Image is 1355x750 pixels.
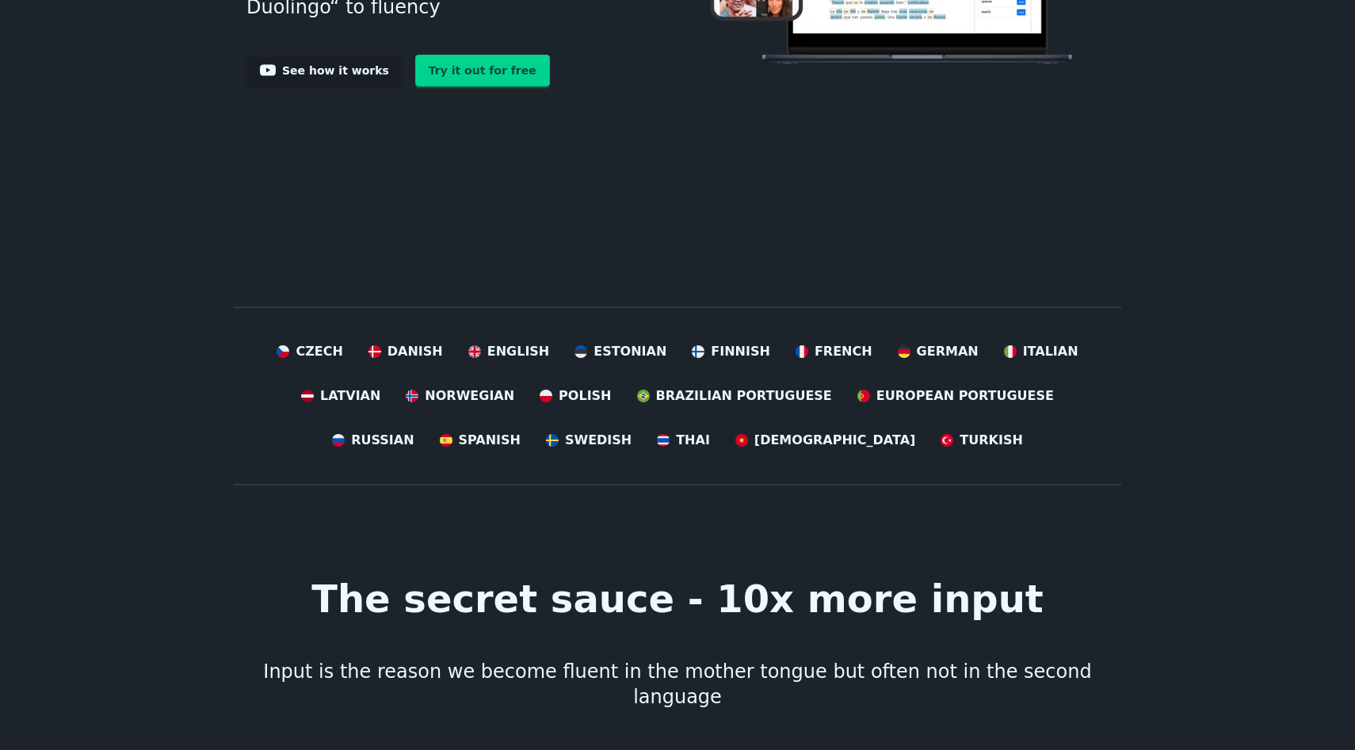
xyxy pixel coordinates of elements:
a: Danish [368,342,443,361]
a: [DEMOGRAPHIC_DATA] [735,431,915,450]
span: Swedish [565,431,632,450]
a: Finnish [692,342,770,361]
span: German [917,342,979,361]
span: French [815,342,872,361]
a: Turkish [941,431,1023,450]
span: [DEMOGRAPHIC_DATA] [754,431,915,450]
a: European Portuguese [857,386,1054,405]
span: Turkish [960,431,1023,450]
a: Italian [1004,342,1078,361]
a: Latvian [301,386,380,405]
span: Russian [351,431,414,450]
a: See how it works [246,55,403,86]
a: Try it out for free [415,55,550,86]
span: Finnish [711,342,770,361]
a: English [468,342,550,361]
a: Norwegian [406,386,514,405]
span: Polish [559,386,611,405]
a: Brazilian Portuguese [637,386,832,405]
a: German [898,342,979,361]
span: English [487,342,550,361]
span: Latvian [320,386,380,405]
span: Brazilian Portuguese [656,386,832,405]
span: Italian [1023,342,1078,361]
span: Danish [387,342,443,361]
a: Swedish [546,431,632,450]
span: European Portuguese [876,386,1054,405]
a: Spanish [440,431,521,450]
span: Estonian [594,342,666,361]
a: Thai [657,431,710,450]
span: Spanish [459,431,521,450]
a: Russian [332,431,414,450]
span: Norwegian [425,386,514,405]
a: French [796,342,872,361]
span: Thai [676,431,710,450]
h3: Input is the reason we become fluent in the mother tongue but often not in the second language [246,659,1109,710]
a: Estonian [574,342,666,361]
span: Czech [296,342,342,361]
a: Czech [277,342,342,361]
h1: The secret sauce - 10x more input [311,580,1044,618]
a: Polish [540,386,611,405]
